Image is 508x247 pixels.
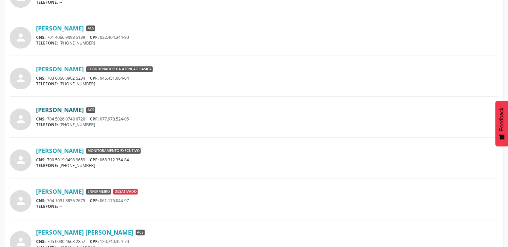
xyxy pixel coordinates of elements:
[86,148,141,154] span: Monitoramento Executivo
[36,122,58,128] span: TELEFONE:
[86,107,95,113] span: ACS
[36,24,84,32] a: [PERSON_NAME]
[136,230,145,236] span: ACS
[36,203,498,209] div: --
[36,163,498,168] div: [PHONE_NUMBER]
[90,75,99,81] span: CPF:
[90,116,99,122] span: CPF:
[36,40,58,46] span: TELEFONE:
[15,113,27,125] i: person
[90,157,99,163] span: CPF:
[90,239,99,244] span: CPF:
[36,229,133,236] a: [PERSON_NAME] [PERSON_NAME]
[36,163,58,168] span: TELEFONE:
[36,75,498,81] div: 703 6060 0902 5234 045.451.064-04
[36,157,498,163] div: 700 5019 0498 9659 068.312.354-84
[36,198,498,203] div: 704 1091 3856 7675 061.175.044-97
[495,101,508,146] button: Feedback - Mostrar pesquisa
[15,154,27,166] i: person
[36,75,46,81] span: CNS:
[113,189,138,195] span: Desativado
[36,116,46,122] span: CNS:
[15,195,27,207] i: person
[36,81,58,87] span: TELEFONE:
[15,72,27,84] i: person
[86,189,111,195] span: Enfermeiro
[36,65,84,73] a: [PERSON_NAME]
[499,107,505,131] span: Feedback
[36,239,498,244] div: 705 0030 4663 2857 120.740.354-70
[36,40,498,46] div: [PHONE_NUMBER]
[36,147,84,154] a: [PERSON_NAME]
[36,34,498,40] div: 701 4066 9098 5139 032.404.344-90
[36,198,46,203] span: CNS:
[36,106,84,113] a: [PERSON_NAME]
[36,157,46,163] span: CNS:
[90,34,99,40] span: CPF:
[36,203,58,209] span: TELEFONE:
[36,122,498,128] div: [PHONE_NUMBER]
[36,239,46,244] span: CNS:
[86,66,153,72] span: Coordenador da Atenção Básica
[15,31,27,44] i: person
[86,25,95,31] span: ACS
[90,198,99,203] span: CPF:
[36,116,498,122] div: 704 5026 0748 0720 077.978.524-05
[36,81,498,87] div: [PHONE_NUMBER]
[36,34,46,40] span: CNS:
[36,188,84,195] a: [PERSON_NAME]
